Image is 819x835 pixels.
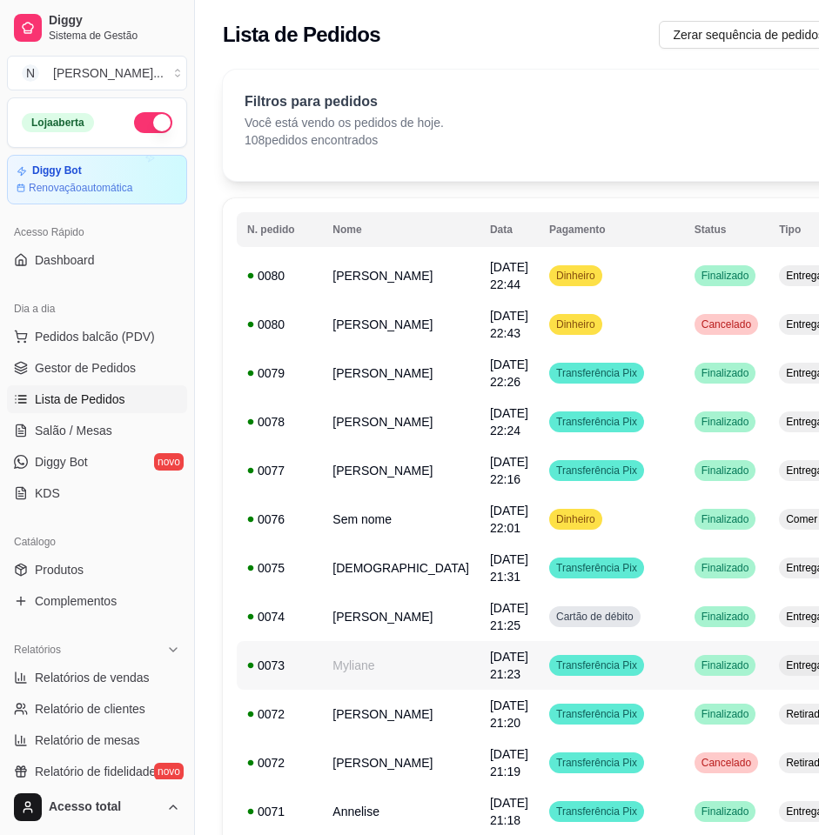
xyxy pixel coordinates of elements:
[247,364,312,382] div: 0079
[247,511,312,528] div: 0076
[7,155,187,204] a: Diggy BotRenovaçãoautomática
[490,698,528,730] span: [DATE] 21:20
[7,7,187,49] a: DiggySistema de Gestão
[322,300,480,349] td: [PERSON_NAME]
[490,504,528,535] span: [DATE] 22:01
[490,260,528,291] span: [DATE] 22:44
[7,295,187,323] div: Dia a dia
[247,267,312,284] div: 0080
[698,512,753,526] span: Finalizado
[247,657,312,674] div: 0073
[684,212,769,247] th: Status
[35,453,88,471] span: Diggy Bot
[134,112,172,133] button: Alterar Status
[322,592,480,641] td: [PERSON_NAME]
[698,707,753,721] span: Finalizado
[322,349,480,397] td: [PERSON_NAME]
[553,512,599,526] span: Dinheiro
[698,464,753,478] span: Finalizado
[7,479,187,507] a: KDS
[247,803,312,820] div: 0071
[29,181,132,195] article: Renovação automática
[35,391,125,408] span: Lista de Pedidos
[553,464,641,478] span: Transferência Pix
[698,269,753,283] span: Finalizado
[490,309,528,340] span: [DATE] 22:43
[22,64,39,82] span: N
[553,756,641,770] span: Transferência Pix
[35,763,156,780] span: Relatório de fidelidade
[245,131,444,149] p: 108 pedidos encontrados
[247,413,312,431] div: 0078
[7,246,187,274] a: Dashboard
[7,726,187,754] a: Relatório de mesas
[35,561,84,578] span: Produtos
[35,669,150,686] span: Relatórios de vendas
[49,13,180,29] span: Diggy
[490,357,528,389] span: [DATE] 22:26
[553,805,641,818] span: Transferência Pix
[35,484,60,502] span: KDS
[7,758,187,785] a: Relatório de fidelidadenovo
[35,422,112,439] span: Salão / Mesas
[247,559,312,577] div: 0075
[7,448,187,476] a: Diggy Botnovo
[247,608,312,625] div: 0074
[22,113,94,132] div: Loja aberta
[247,754,312,772] div: 0072
[247,462,312,479] div: 0077
[322,251,480,300] td: [PERSON_NAME]
[7,695,187,723] a: Relatório de clientes
[698,805,753,818] span: Finalizado
[35,592,117,610] span: Complementos
[490,455,528,486] span: [DATE] 22:16
[7,385,187,413] a: Lista de Pedidos
[7,587,187,615] a: Complementos
[698,756,755,770] span: Cancelado
[698,317,755,331] span: Cancelado
[553,366,641,380] span: Transferência Pix
[245,91,444,112] p: Filtros para pedidos
[698,415,753,429] span: Finalizado
[698,610,753,624] span: Finalizado
[490,650,528,681] span: [DATE] 21:23
[553,707,641,721] span: Transferência Pix
[322,212,480,247] th: Nome
[7,56,187,90] button: Select a team
[490,406,528,438] span: [DATE] 22:24
[322,690,480,738] td: [PERSON_NAME]
[490,601,528,632] span: [DATE] 21:25
[553,415,641,429] span: Transferência Pix
[35,359,136,377] span: Gestor de Pedidos
[237,212,322,247] th: N. pedido
[35,700,145,718] span: Relatório de clientes
[322,397,480,446] td: [PERSON_NAME]
[35,731,140,749] span: Relatório de mesas
[53,64,164,82] div: [PERSON_NAME] ...
[553,317,599,331] span: Dinheiro
[247,316,312,333] div: 0080
[322,544,480,592] td: [DEMOGRAPHIC_DATA]
[322,641,480,690] td: Myliane
[322,446,480,495] td: [PERSON_NAME]
[7,218,187,246] div: Acesso Rápido
[7,556,187,584] a: Produtos
[553,269,599,283] span: Dinheiro
[223,21,380,49] h2: Lista de Pedidos
[539,212,684,247] th: Pagamento
[322,738,480,787] td: [PERSON_NAME]
[35,251,95,269] span: Dashboard
[322,495,480,544] td: Sem nome
[553,561,641,575] span: Transferência Pix
[490,747,528,778] span: [DATE] 21:19
[698,658,753,672] span: Finalizado
[49,799,159,815] span: Acesso total
[553,610,637,624] span: Cartão de débito
[480,212,539,247] th: Data
[7,417,187,444] a: Salão / Mesas
[490,796,528,827] span: [DATE] 21:18
[7,786,187,828] button: Acesso total
[245,114,444,131] p: Você está vendo os pedidos de hoje.
[7,664,187,691] a: Relatórios de vendas
[7,528,187,556] div: Catálogo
